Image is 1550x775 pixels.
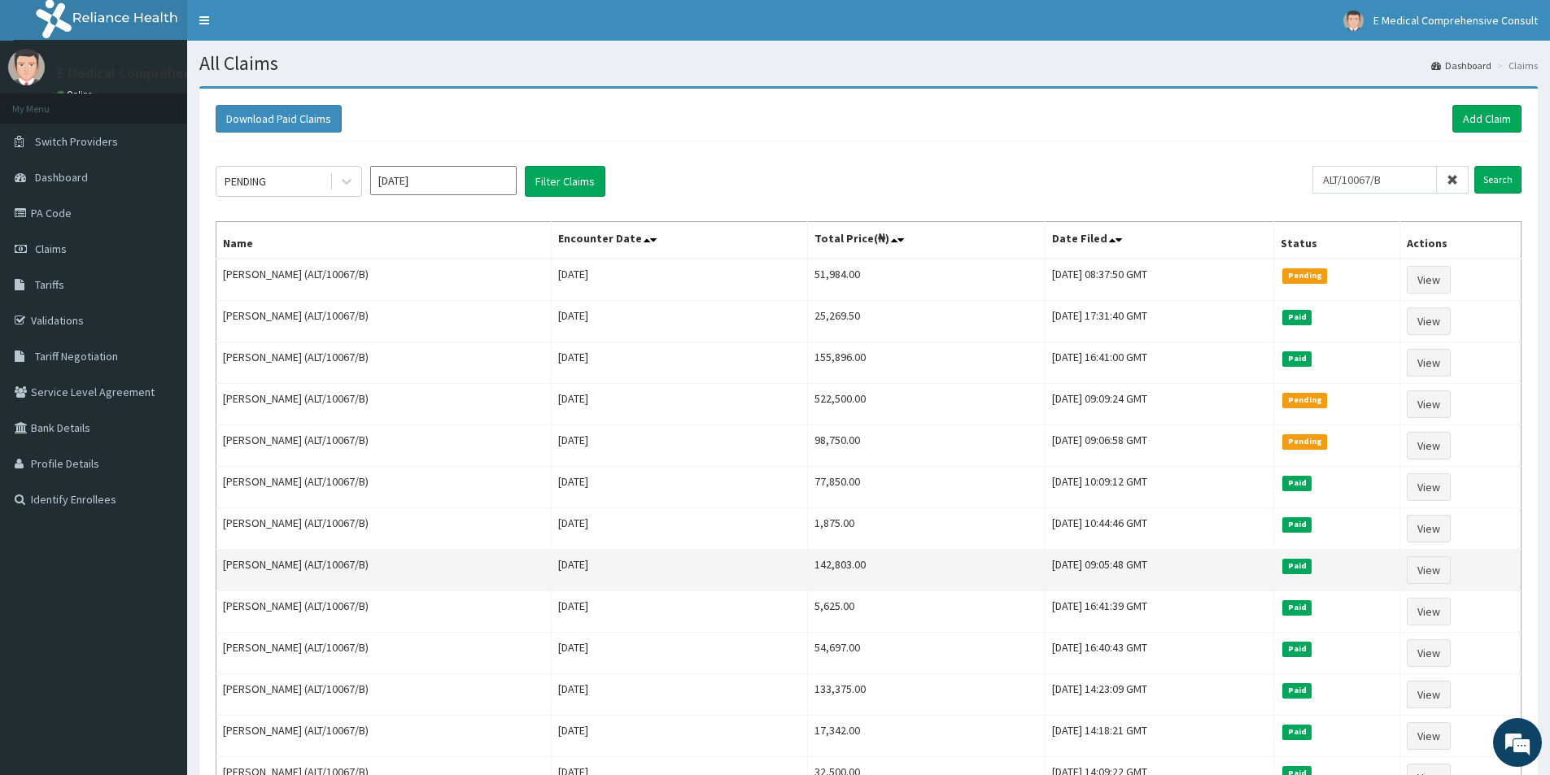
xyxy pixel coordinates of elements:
span: Pending [1282,434,1327,449]
td: [PERSON_NAME] (ALT/10067/B) [216,301,552,342]
a: View [1407,639,1451,667]
p: E Medical Comprehensive Consult [57,66,269,81]
span: Dashboard [35,170,88,185]
a: View [1407,598,1451,625]
td: [DATE] [551,550,807,591]
a: Add Claim [1452,105,1522,133]
th: Total Price(₦) [807,222,1045,259]
td: [PERSON_NAME] (ALT/10067/B) [216,633,552,674]
span: Paid [1282,351,1312,366]
span: Paid [1282,683,1312,698]
td: 155,896.00 [807,342,1045,384]
td: [DATE] [551,508,807,550]
input: Search by HMO ID [1312,166,1437,194]
span: Pending [1282,393,1327,407]
td: [PERSON_NAME] (ALT/10067/B) [216,674,552,716]
td: 77,850.00 [807,467,1045,508]
input: Select Month and Year [370,166,517,195]
span: Switch Providers [35,134,118,149]
td: [DATE] 17:31:40 GMT [1045,301,1273,342]
button: Download Paid Claims [216,105,342,133]
h1: All Claims [199,53,1538,74]
td: [PERSON_NAME] (ALT/10067/B) [216,384,552,425]
span: Paid [1282,476,1312,490]
span: We're online! [94,205,225,369]
th: Status [1274,222,1400,259]
td: [DATE] 09:06:58 GMT [1045,425,1273,467]
img: User Image [1343,11,1364,31]
td: [DATE] [551,301,807,342]
td: [PERSON_NAME] (ALT/10067/B) [216,508,552,550]
img: User Image [8,49,45,85]
td: [DATE] [551,674,807,716]
td: 142,803.00 [807,550,1045,591]
span: Tariffs [35,277,64,292]
td: [DATE] 08:37:50 GMT [1045,259,1273,301]
a: View [1407,515,1451,542]
td: 54,697.00 [807,633,1045,674]
td: [DATE] 09:09:24 GMT [1045,384,1273,425]
a: View [1407,722,1451,750]
li: Claims [1493,59,1538,72]
td: [PERSON_NAME] (ALT/10067/B) [216,425,552,467]
td: [PERSON_NAME] (ALT/10067/B) [216,550,552,591]
a: View [1407,266,1451,294]
td: [DATE] 10:09:12 GMT [1045,467,1273,508]
span: Paid [1282,642,1312,656]
td: [DATE] 14:23:09 GMT [1045,674,1273,716]
td: 522,500.00 [807,384,1045,425]
span: Claims [35,242,67,256]
td: [DATE] 16:41:00 GMT [1045,342,1273,384]
th: Actions [1399,222,1521,259]
a: View [1407,473,1451,501]
td: [DATE] [551,342,807,384]
a: View [1407,390,1451,418]
td: [DATE] [551,259,807,301]
div: Chat with us now [85,91,273,112]
span: Paid [1282,310,1312,324]
td: 133,375.00 [807,674,1045,716]
span: E Medical Comprehensive Consult [1373,13,1538,28]
td: [DATE] [551,716,807,757]
td: [DATE] [551,467,807,508]
td: 51,984.00 [807,259,1045,301]
td: 1,875.00 [807,508,1045,550]
a: Dashboard [1431,59,1491,72]
td: 5,625.00 [807,591,1045,633]
th: Name [216,222,552,259]
td: [DATE] [551,384,807,425]
a: View [1407,432,1451,459]
td: [DATE] 09:05:48 GMT [1045,550,1273,591]
td: [PERSON_NAME] (ALT/10067/B) [216,259,552,301]
div: Minimize live chat window [267,8,306,47]
th: Date Filed [1045,222,1273,259]
td: [DATE] 16:40:43 GMT [1045,633,1273,674]
td: [DATE] 16:41:39 GMT [1045,591,1273,633]
td: [DATE] 10:44:46 GMT [1045,508,1273,550]
td: [PERSON_NAME] (ALT/10067/B) [216,467,552,508]
a: Online [57,89,96,100]
span: Tariff Negotiation [35,349,118,364]
span: Paid [1282,725,1312,739]
td: 98,750.00 [807,425,1045,467]
th: Encounter Date [551,222,807,259]
textarea: Type your message and hit 'Enter' [8,444,310,501]
div: PENDING [225,173,266,189]
a: View [1407,307,1451,335]
input: Search [1474,166,1522,194]
td: [DATE] [551,633,807,674]
td: 25,269.50 [807,301,1045,342]
td: [DATE] [551,591,807,633]
td: [PERSON_NAME] (ALT/10067/B) [216,716,552,757]
td: [DATE] [551,425,807,467]
a: View [1407,681,1451,708]
span: Paid [1282,559,1312,573]
span: Paid [1282,600,1312,615]
span: Pending [1282,268,1327,283]
img: d_794563401_company_1708531726252_794563401 [30,81,66,122]
td: [PERSON_NAME] (ALT/10067/B) [216,591,552,633]
td: 17,342.00 [807,716,1045,757]
td: [DATE] 14:18:21 GMT [1045,716,1273,757]
span: Paid [1282,517,1312,532]
a: View [1407,349,1451,377]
